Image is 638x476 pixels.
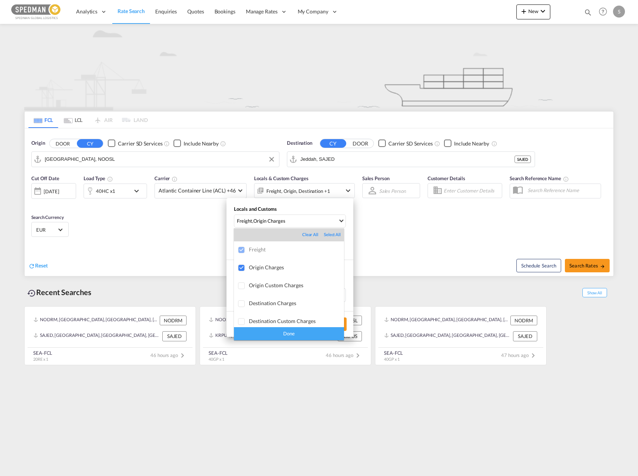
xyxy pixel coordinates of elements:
div: Done [234,327,344,340]
div: Select All [324,232,341,238]
div: Freight [249,246,344,253]
div: Clear All [302,232,324,238]
div: Destination Custom Charges [249,318,344,324]
div: Origin Charges [249,264,344,270]
div: Origin Custom Charges [249,282,344,288]
div: Destination Charges [249,300,344,306]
